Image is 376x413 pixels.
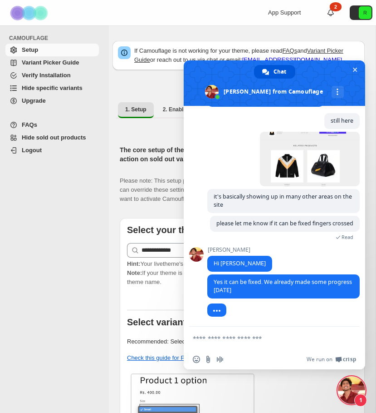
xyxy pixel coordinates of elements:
a: Close chat [338,377,365,404]
span: Chat [273,65,286,79]
span: it's basically showing up in many other areas on the site [214,193,352,209]
span: Read [342,234,353,240]
p: Please note: This setup page lets you configure the global settings for Camouflage. You can overr... [120,167,357,204]
span: App Support [268,9,301,16]
p: If your theme is not listed, just enter your theme name. Check to find your theme name. [127,259,357,287]
strong: Note: [127,269,142,276]
span: FAQs [22,121,37,128]
h2: The core setup of the app! Select your theme name, variant picker layout and action on sold out v... [120,145,357,164]
span: Setup [22,46,38,53]
button: Avatar with initials R [350,5,372,20]
a: Variant Picker Guide [5,56,99,69]
a: Variant Picker Guide [134,47,343,63]
img: Camouflage [7,0,53,25]
span: Close chat [350,65,360,75]
a: Chat [254,65,295,79]
span: Crisp [343,356,356,363]
p: If Camouflage is not working for your theme, please read and or reach out to us via chat or email: [134,46,359,65]
span: Yes it can be fixed. We already made some progress [DATE] [214,278,352,294]
b: Select your theme name [Important] [127,225,282,235]
span: please let me know if it can be fixed fingers crossed [216,219,353,227]
span: Hi [PERSON_NAME] [214,259,266,267]
span: Logout [22,147,42,154]
div: 2 [330,2,342,11]
a: FAQs [283,47,298,54]
span: Variant Picker Guide [22,59,79,66]
a: Check this guide for Prestige theme [127,354,220,361]
span: 1 [354,394,367,407]
span: 2. Enable Camouflage [163,106,220,113]
span: still here [331,117,353,124]
span: [PERSON_NAME] [207,247,272,253]
a: We run onCrisp [307,356,356,363]
p: Recommended: Select which of the following variant picker styles match your theme. [127,337,357,346]
span: CAMOUFLAGE [9,35,103,42]
a: Logout [5,144,99,157]
span: Audio message [216,356,224,363]
strong: Hint: [127,260,141,267]
text: R [363,10,367,15]
span: Send a file [205,356,212,363]
a: Hide specific variants [5,82,99,95]
textarea: Compose your message... [193,327,338,349]
span: Avatar with initials R [359,6,371,19]
span: Insert an emoji [193,356,200,363]
span: 1. Setup [125,106,146,113]
a: Setup [5,44,99,56]
a: [EMAIL_ADDRESS][DOMAIN_NAME] [242,56,342,63]
span: Hide sold out products [22,134,86,141]
a: Upgrade [5,95,99,107]
a: 2 [326,8,335,17]
b: Select variant picker [Recommended] [127,317,289,327]
span: We run on [307,356,332,363]
span: Hide specific variants [22,85,83,91]
a: Verify Installation [5,69,99,82]
span: Verify Installation [22,72,71,79]
span: Upgrade [22,97,46,104]
a: Hide sold out products [5,131,99,144]
a: FAQs [5,119,99,131]
span: Your live theme's name is [127,260,249,267]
